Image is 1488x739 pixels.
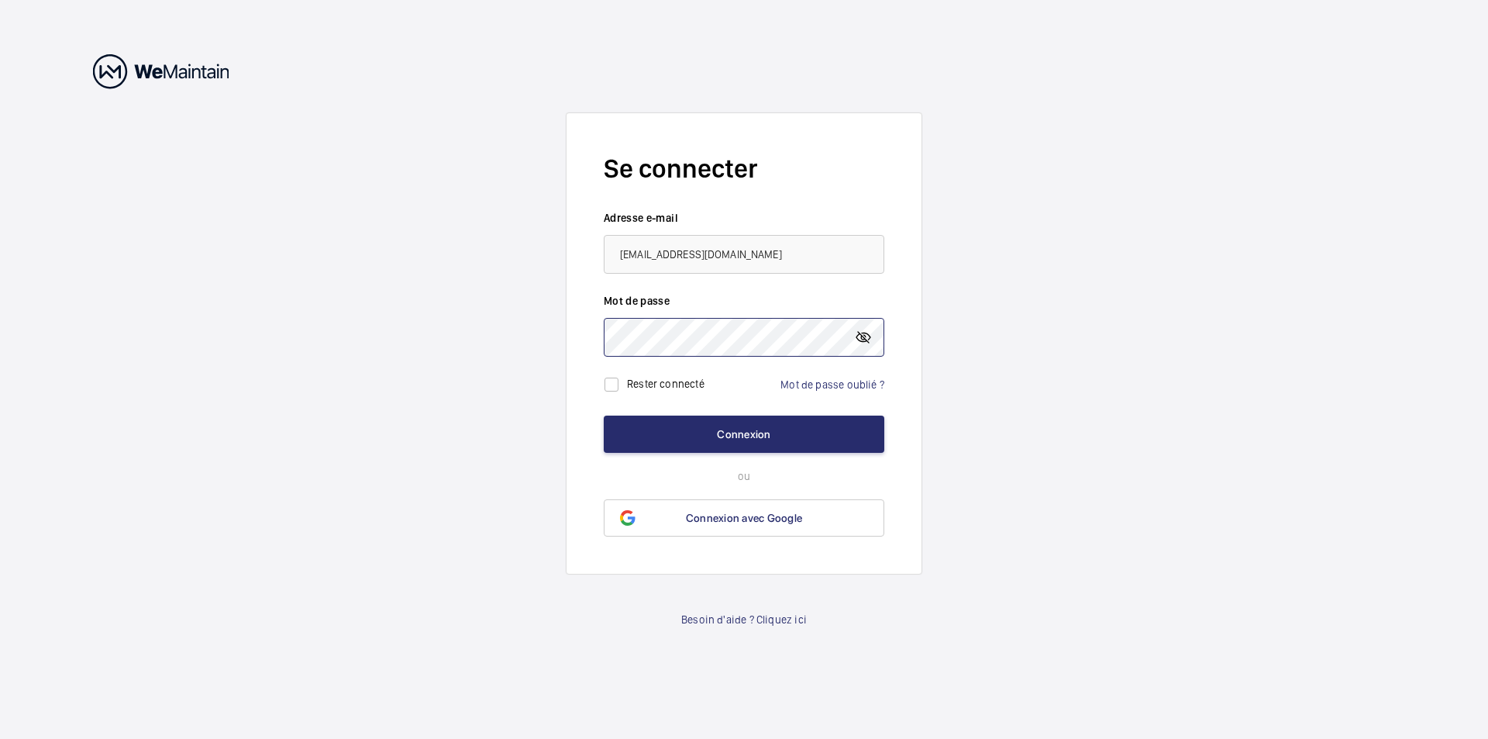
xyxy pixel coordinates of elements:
[604,210,884,226] label: Adresse e-mail
[604,293,884,309] label: Mot de passe
[686,512,802,524] span: Connexion avec Google
[681,612,807,627] a: Besoin d'aide ? Cliquez ici
[604,150,884,187] h2: Se connecter
[604,468,884,484] p: ou
[604,235,884,274] input: Votre adresse e-mail
[604,416,884,453] button: Connexion
[627,377,704,389] label: Rester connecté
[780,378,884,391] a: Mot de passe oublié ?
